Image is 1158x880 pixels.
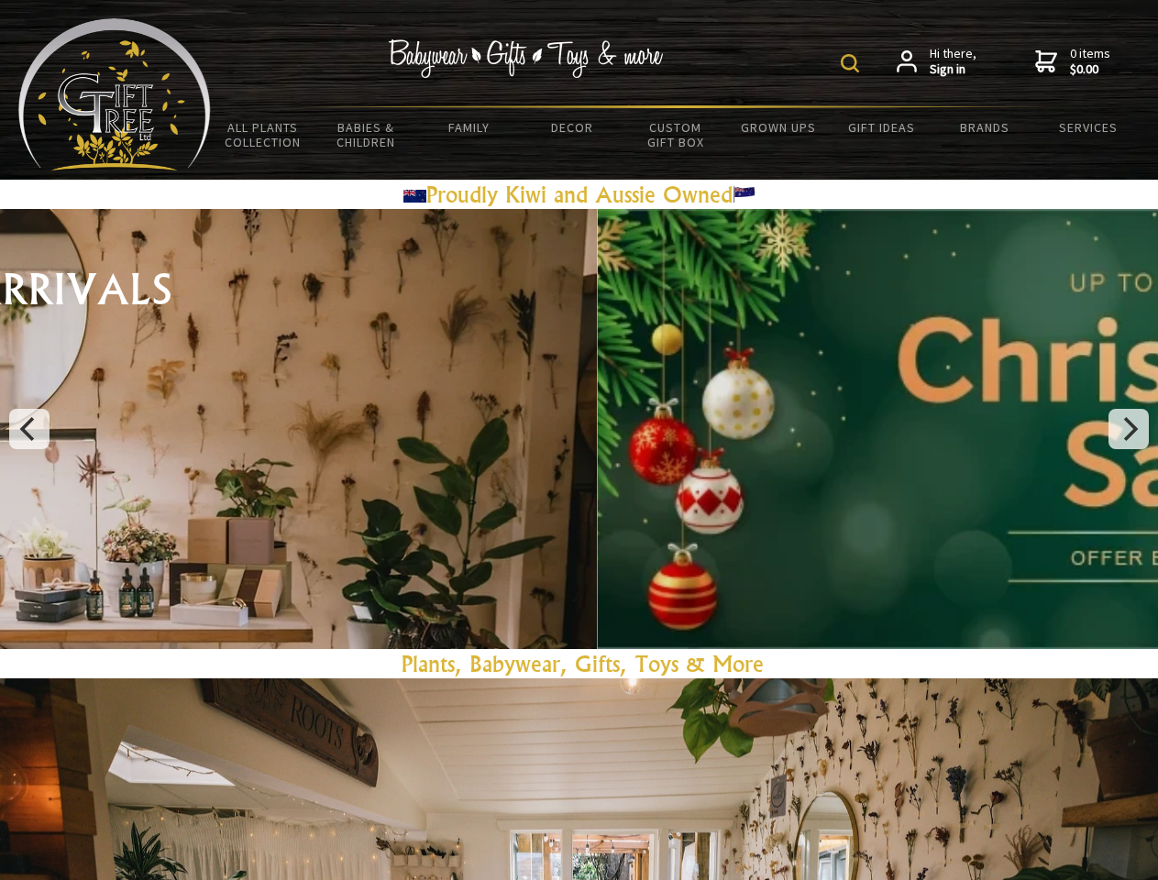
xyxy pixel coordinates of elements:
[389,39,664,78] img: Babywear - Gifts - Toys & more
[830,108,933,147] a: Gift Ideas
[314,108,418,161] a: Babies & Children
[1108,409,1149,449] button: Next
[9,409,50,449] button: Previous
[623,108,727,161] a: Custom Gift Box
[1035,46,1110,78] a: 0 items$0.00
[211,108,314,161] a: All Plants Collection
[930,61,976,78] strong: Sign in
[897,46,976,78] a: Hi there,Sign in
[1070,45,1110,78] span: 0 items
[521,108,624,147] a: Decor
[402,650,753,677] a: Plants, Babywear, Gifts, Toys & Mor
[1037,108,1141,147] a: Services
[417,108,521,147] a: Family
[933,108,1037,147] a: Brands
[18,18,211,170] img: Babyware - Gifts - Toys and more...
[930,46,976,78] span: Hi there,
[1070,61,1110,78] strong: $0.00
[403,181,755,208] a: Proudly Kiwi and Aussie Owned
[841,54,859,72] img: product search
[727,108,831,147] a: Grown Ups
